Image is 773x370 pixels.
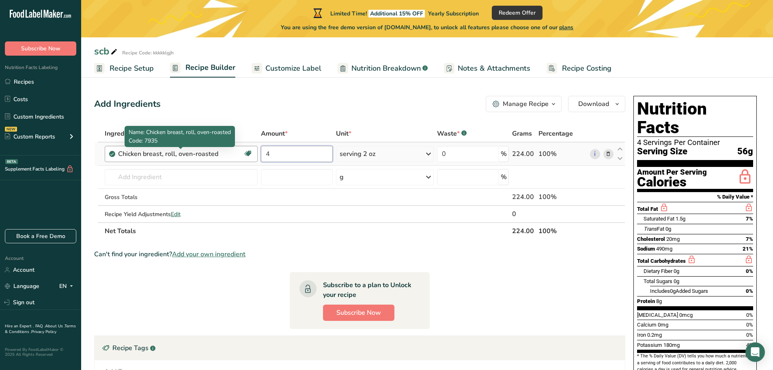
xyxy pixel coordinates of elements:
[458,63,530,74] span: Notes & Attachments
[644,216,674,222] span: Saturated Fat
[444,59,530,78] a: Notes & Attachments
[510,222,537,239] th: 224.00
[105,193,258,201] div: Gross Totals
[437,129,467,138] div: Waste
[547,59,612,78] a: Recipe Costing
[658,322,668,328] span: 0mg
[637,322,657,328] span: Calcium
[171,210,181,218] span: Edit
[21,44,60,53] span: Subscribe Now
[340,172,344,182] div: g
[185,62,235,73] span: Recipe Builder
[637,312,678,318] span: [MEDICAL_DATA]
[512,129,532,138] span: Grams
[637,169,707,176] div: Amount Per Serving
[670,288,676,294] span: 0g
[94,59,154,78] a: Recipe Setup
[281,23,573,32] span: You are using the free demo version of [DOMAIN_NAME], to unlock all features please choose one of...
[637,342,662,348] span: Potassium
[338,59,428,78] a: Nutrition Breakdown
[368,10,425,17] span: Additional 15% OFF
[637,138,753,147] div: 4 Servings Per Container
[537,222,588,239] th: 100%
[103,222,510,239] th: Net Totals
[336,129,351,138] span: Unit
[676,216,685,222] span: 1.5g
[644,278,672,284] span: Total Sugars
[674,268,679,274] span: 0g
[637,192,753,202] section: % Daily Value *
[746,342,753,348] span: 4%
[351,63,421,74] span: Nutrition Breakdown
[647,332,662,338] span: 0.2mg
[656,246,672,252] span: 490mg
[110,63,154,74] span: Recipe Setup
[746,268,753,274] span: 0%
[105,169,258,185] input: Add Ingredient
[746,332,753,338] span: 0%
[499,9,536,17] span: Redeem Offer
[538,192,587,202] div: 100%
[746,322,753,328] span: 0%
[578,99,609,109] span: Download
[122,49,174,56] div: Recipe Code: kkkkklgjh
[665,226,671,232] span: 0g
[336,308,381,318] span: Subscribe Now
[666,236,680,242] span: 20mg
[59,281,76,291] div: EN
[512,149,535,159] div: 224.00
[503,99,549,109] div: Manage Recipe
[568,96,625,112] button: Download
[5,347,76,357] div: Powered By FoodLabelMaker © 2025 All Rights Reserved
[5,41,76,56] button: Subscribe Now
[663,342,680,348] span: 180mg
[644,226,657,232] i: Trans
[5,229,76,243] a: Book a Free Demo
[105,210,258,219] div: Recipe Yield Adjustments
[94,249,625,259] div: Can't find your ingredient?
[637,147,687,157] span: Serving Size
[637,206,658,212] span: Total Fat
[5,159,18,164] div: BETA
[170,58,235,78] a: Recipe Builder
[644,268,672,274] span: Dietary Fiber
[679,312,693,318] span: 0mcg
[129,137,157,145] span: Code: 7935
[637,100,753,137] h1: Nutrition Facts
[512,192,535,202] div: 224.00
[312,8,479,18] div: Limited Time!
[538,129,573,138] span: Percentage
[252,59,321,78] a: Customize Label
[486,96,562,112] button: Manage Recipe
[637,332,646,338] span: Iron
[105,129,139,138] span: Ingredient
[743,246,753,252] span: 21%
[637,176,707,188] div: Calories
[5,323,34,329] a: Hire an Expert .
[562,63,612,74] span: Recipe Costing
[492,6,543,20] button: Redeem Offer
[428,10,479,17] span: Yearly Subscription
[5,132,55,141] div: Custom Reports
[746,236,753,242] span: 7%
[674,278,679,284] span: 0g
[45,323,65,329] a: About Us .
[323,280,413,300] div: Subscribe to a plan to Unlock your recipe
[5,323,76,335] a: Terms & Conditions .
[31,329,56,335] a: Privacy Policy
[35,323,45,329] a: FAQ .
[746,216,753,222] span: 7%
[340,149,375,159] div: serving 2 oz
[118,149,220,159] div: Chicken breast, roll, oven-roasted
[637,236,665,242] span: Cholesterol
[5,279,39,293] a: Language
[94,97,161,111] div: Add Ingredients
[5,127,17,132] div: NEW
[94,44,119,58] div: scb
[637,258,686,264] span: Total Carbohydrates
[650,288,708,294] span: Includes Added Sugars
[746,288,753,294] span: 0%
[746,312,753,318] span: 0%
[590,149,600,159] a: i
[95,336,625,360] div: Recipe Tags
